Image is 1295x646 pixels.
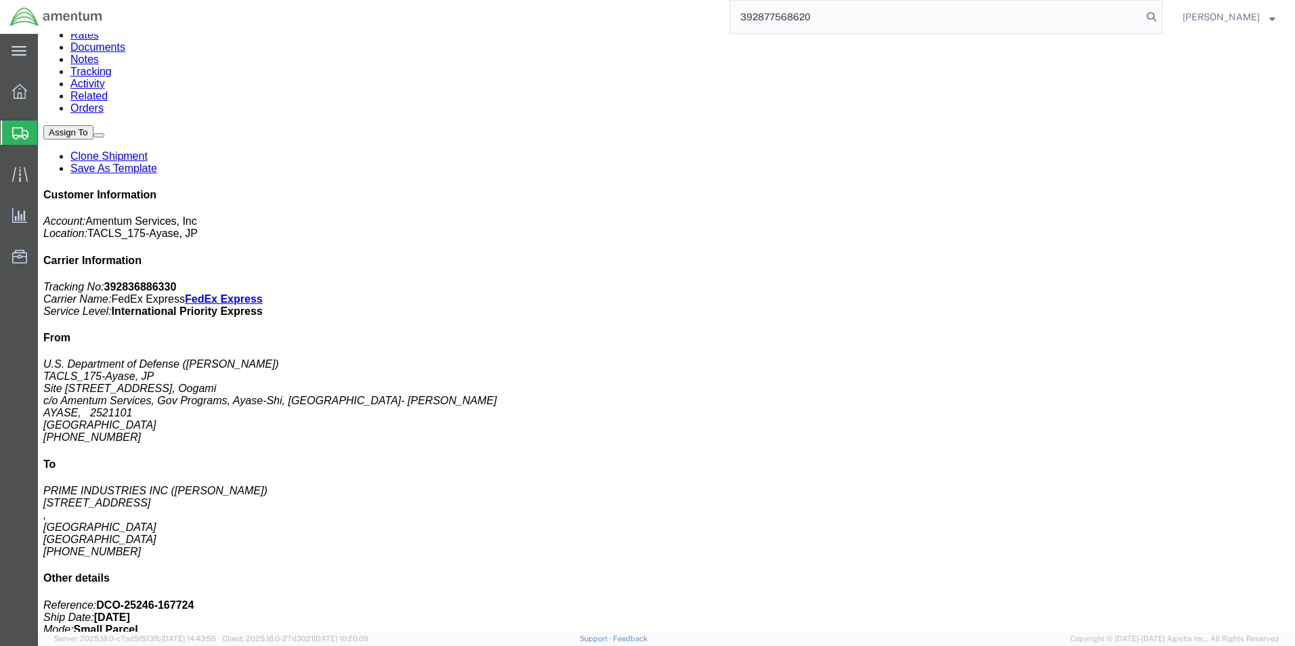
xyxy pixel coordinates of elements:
span: [DATE] 10:20:09 [314,634,368,643]
a: Support [580,634,614,643]
input: Search for shipment number, reference number [730,1,1142,33]
button: [PERSON_NAME] [1182,9,1276,25]
span: Client: 2025.18.0-27d3021 [222,634,368,643]
span: Copyright © [DATE]-[DATE] Agistix Inc., All Rights Reserved [1070,633,1279,645]
a: Feedback [613,634,647,643]
span: Claudia Fernandez [1183,9,1260,24]
iframe: FS Legacy Container [38,34,1295,632]
span: Server: 2025.18.0-c7ad5f513fb [54,634,216,643]
img: logo [9,7,103,27]
span: [DATE] 14:43:55 [161,634,216,643]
